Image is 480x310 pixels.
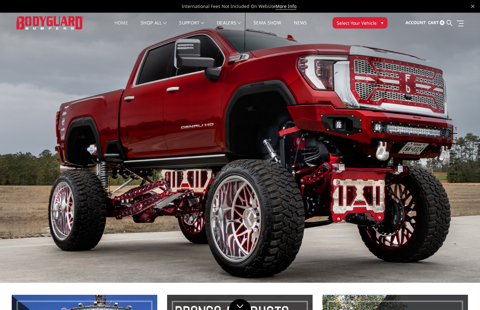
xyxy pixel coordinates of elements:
a: More Info [276,3,296,10]
a: Support [179,21,204,33]
a: News [294,21,307,33]
span: Account [405,20,426,25]
button: 5 of 5 [451,164,457,174]
button: 4 of 5 [451,154,457,164]
span: Cart [428,20,439,25]
button: Select Your Vehicle [333,17,387,29]
a: Account [405,14,426,31]
a: Dealers [217,21,241,33]
a: Cart 0 [428,14,444,31]
iframe: Chat Widget [448,280,480,310]
img: BODYGUARD BUMPERS [16,16,83,29]
button: 2 of 5 [451,134,457,144]
span: Select Your Vehicle [337,20,377,26]
span: 0 [440,20,444,25]
button: 1 of 5 [451,124,457,134]
span: ▾ [381,19,383,26]
button: 3 of 5 [451,144,457,154]
a: SEMA Show [254,21,281,33]
a: Home [114,21,128,33]
a: shop all [141,21,166,33]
